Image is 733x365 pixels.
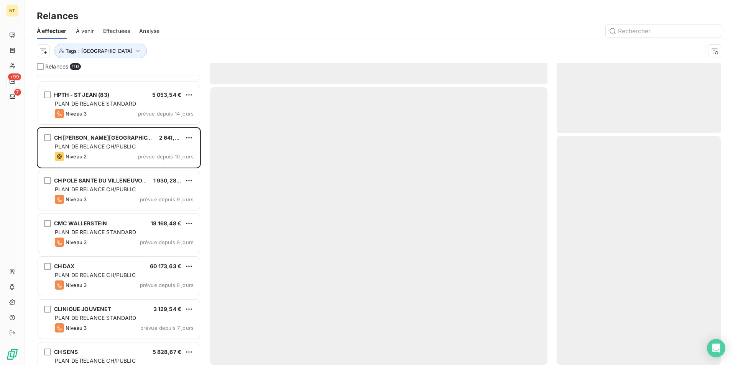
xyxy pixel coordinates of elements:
span: À venir [76,27,94,35]
span: 5 053,54 € [152,91,182,98]
span: PLAN DE RELANCE STANDARD [55,229,136,235]
span: 1 930,28 € [153,177,182,184]
span: 3 129,54 € [153,306,182,312]
span: Analyse [139,27,159,35]
span: 2 641,28 € [159,134,187,141]
span: Niveau 3 [66,239,87,245]
span: Niveau 3 [66,325,87,331]
span: CLINIQUE JOUVENET [54,306,112,312]
span: prévue depuis 10 jours [138,153,194,160]
input: Rechercher [606,25,721,37]
span: CH SENS [54,349,78,355]
span: prévue depuis 9 jours [140,196,194,202]
span: Effectuées [103,27,130,35]
span: Niveau 3 [66,111,87,117]
span: prévue depuis 8 jours [140,239,194,245]
span: prévue depuis 7 jours [140,325,194,331]
span: PLAN DE RELANCE CH/PUBLIC [55,186,136,192]
span: PLAN DE RELANCE CH/PUBLIC [55,143,136,150]
span: Relances [45,63,68,70]
span: 7 [14,89,21,96]
span: +99 [8,73,21,80]
span: À effectuer [37,27,67,35]
span: prévue depuis 14 jours [138,111,194,117]
span: CH POLE SANTE DU VILLENEUVOIS [54,177,147,184]
img: Logo LeanPay [6,348,18,360]
span: CH [PERSON_NAME][GEOGRAPHIC_DATA] (10) [54,134,177,141]
span: Niveau 2 [66,153,87,160]
span: 5 828,67 € [153,349,182,355]
div: grid [37,75,201,365]
span: PLAN DE RELANCE STANDARD [55,314,136,321]
span: HPTH - ST JEAN (83) [54,91,109,98]
span: Niveau 3 [66,196,87,202]
button: Tags : [GEOGRAPHIC_DATA] [54,44,147,58]
span: Tags : [GEOGRAPHIC_DATA] [66,48,133,54]
div: NT [6,5,18,17]
span: 18 168,48 € [151,220,181,226]
span: 110 [70,63,81,70]
div: Open Intercom Messenger [707,339,725,357]
span: Niveau 3 [66,282,87,288]
span: PLAN DE RELANCE STANDARD [55,100,136,107]
span: prévue depuis 8 jours [140,282,194,288]
span: PLAN DE RELANCE CH/PUBLIC [55,357,136,364]
h3: Relances [37,9,78,23]
span: PLAN DE RELANCE CH/PUBLIC [55,272,136,278]
span: 60 173,63 € [150,263,181,269]
span: CMC WALLERSTEIN [54,220,107,226]
span: CH DAX [54,263,74,269]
